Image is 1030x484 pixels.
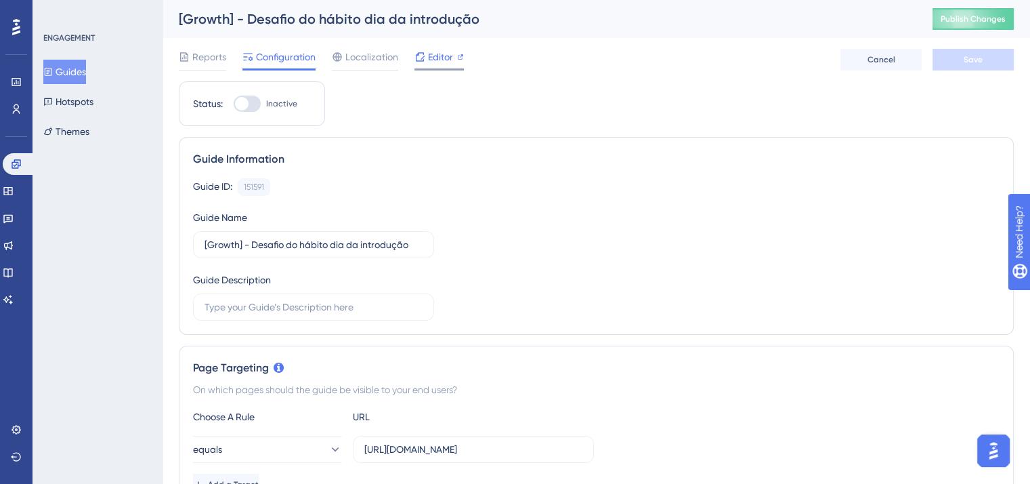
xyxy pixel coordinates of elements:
button: Cancel [840,49,922,70]
span: Publish Changes [941,14,1006,24]
button: equals [193,436,342,463]
button: Hotspots [43,89,93,114]
span: Reports [192,49,226,65]
button: Guides [43,60,86,84]
input: Type your Guide’s Name here [205,237,423,252]
iframe: UserGuiding AI Assistant Launcher [973,430,1014,471]
span: Save [964,54,983,65]
span: Inactive [266,98,297,109]
div: 151591 [244,182,264,193]
div: On which pages should the guide be visible to your end users? [193,382,1000,398]
span: Editor [428,49,453,65]
div: Status: [193,96,223,112]
input: yourwebsite.com/path [364,442,582,457]
input: Type your Guide’s Description here [205,300,423,315]
div: URL [353,409,502,425]
span: Need Help? [32,3,85,20]
div: Choose A Rule [193,409,342,425]
div: Page Targeting [193,360,1000,376]
div: Guide Information [193,151,1000,167]
div: Guide ID: [193,178,232,196]
span: Configuration [256,49,316,65]
div: Guide Description [193,272,271,288]
button: Save [932,49,1014,70]
button: Publish Changes [932,8,1014,30]
div: Guide Name [193,209,247,226]
div: ENGAGEMENT [43,33,95,43]
button: Themes [43,119,89,144]
span: Cancel [867,54,895,65]
span: equals [193,441,222,458]
div: [Growth] - Desafio do hábito dia da introdução [179,9,899,28]
span: Localization [345,49,398,65]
